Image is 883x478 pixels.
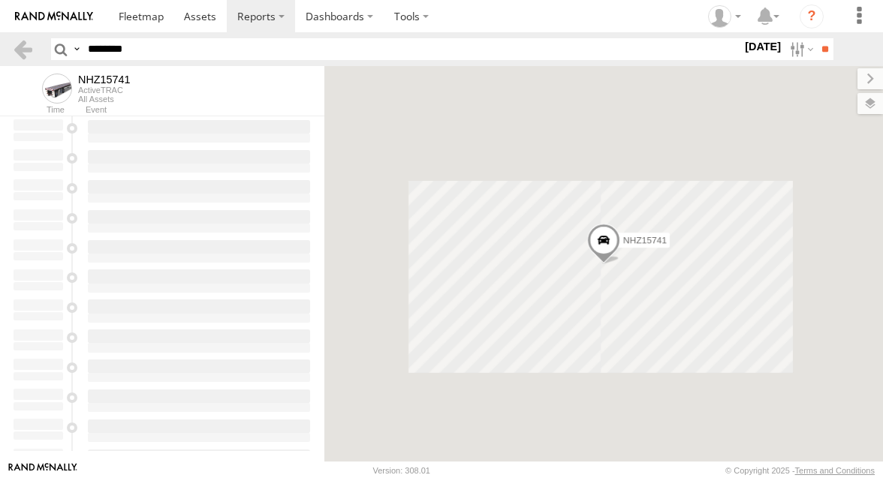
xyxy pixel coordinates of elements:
[86,107,324,114] div: Event
[795,466,875,475] a: Terms and Conditions
[71,38,83,60] label: Search Query
[12,38,34,60] a: Back to previous Page
[623,235,667,245] span: NHZ15741
[78,95,131,104] div: All Assets
[703,5,746,28] div: Zulema McIntosch
[725,466,875,475] div: © Copyright 2025 -
[15,11,93,22] img: rand-logo.svg
[78,74,131,86] div: NHZ15741 - View Asset History
[800,5,824,29] i: ?
[78,86,131,95] div: ActiveTRAC
[373,466,430,475] div: Version: 308.01
[784,38,816,60] label: Search Filter Options
[8,463,77,478] a: Visit our Website
[12,107,65,114] div: Time
[742,38,784,55] label: [DATE]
